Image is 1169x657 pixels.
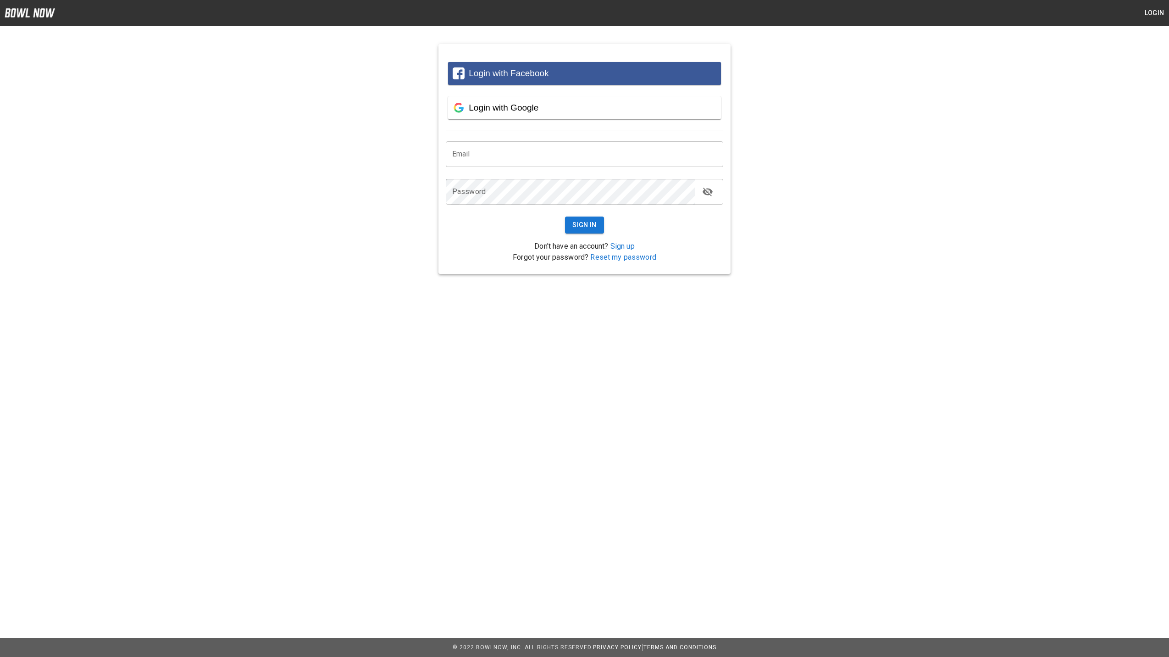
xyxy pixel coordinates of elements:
[610,242,635,251] a: Sign up
[469,103,538,112] span: Login with Google
[593,644,642,651] a: Privacy Policy
[446,241,723,252] p: Don't have an account?
[453,644,593,651] span: © 2022 BowlNow, Inc. All Rights Reserved.
[448,96,721,119] button: Login with Google
[565,217,604,234] button: Sign In
[590,253,656,262] a: Reset my password
[5,8,55,17] img: logo
[1140,5,1169,22] button: Login
[698,183,717,201] button: toggle password visibility
[448,62,721,85] button: Login with Facebook
[469,68,548,78] span: Login with Facebook
[446,252,723,263] p: Forgot your password?
[643,644,716,651] a: Terms and Conditions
